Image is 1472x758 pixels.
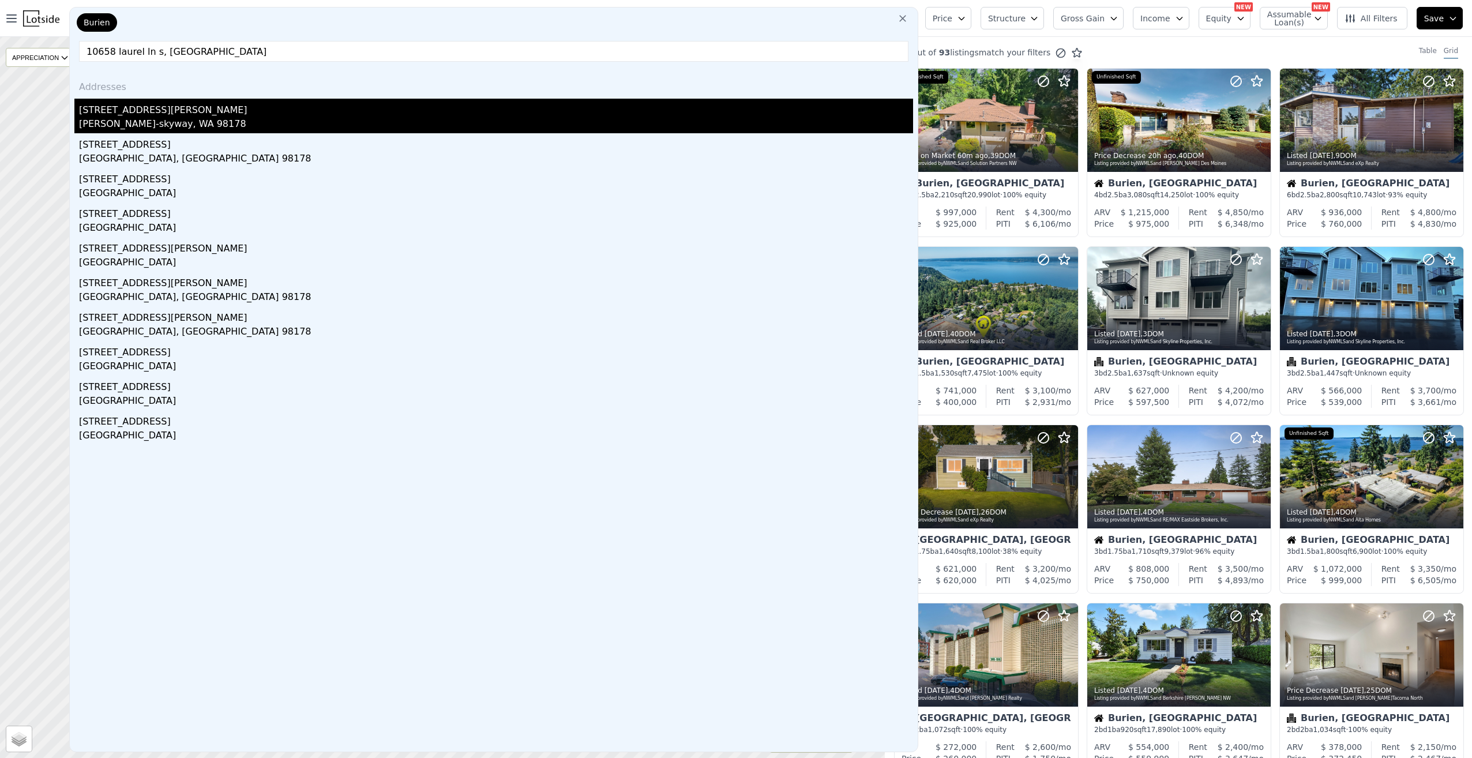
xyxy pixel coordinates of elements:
span: $ 1,072,000 [1313,564,1362,573]
div: [GEOGRAPHIC_DATA], [GEOGRAPHIC_DATA] 98178 [79,325,913,341]
div: [GEOGRAPHIC_DATA], [GEOGRAPHIC_DATA] [902,714,1071,725]
span: $ 3,100 [1025,386,1056,395]
div: PITI [1189,575,1203,586]
button: Income [1133,7,1189,29]
span: 1,637 [1127,369,1147,377]
a: Price Decrease 20h ago,40DOMListing provided byNWMLSand [PERSON_NAME] Des MoinesUnfinished SqftHo... [1087,68,1270,237]
div: /mo [1203,575,1264,586]
div: Listing provided by NWMLS and RE/MAX Eastside Brokers, Inc. [1094,517,1265,524]
div: PITI [1189,218,1203,230]
div: 3 bd 1.5 ba sqft lot · 100% equity [902,369,1071,378]
div: Listed , 4 DOM [1094,686,1265,695]
span: $ 627,000 [1128,386,1169,395]
span: 14,250 [1160,191,1184,199]
span: $ 621,000 [936,564,977,573]
div: Listing provided by NWMLS and eXp Realty [1287,160,1458,167]
div: [STREET_ADDRESS][PERSON_NAME] [79,272,913,290]
span: $ 554,000 [1128,742,1169,752]
div: Burien, [GEOGRAPHIC_DATA] [902,357,1071,369]
div: 4 bd 1.75 ba sqft lot · 38% equity [902,547,1071,556]
div: Price Decrease , 40 DOM [1094,151,1265,160]
time: 2025-08-14 17:37 [1340,686,1364,695]
img: Condominium [1287,714,1296,723]
div: ARV [1287,563,1303,575]
div: 4 bd 2.5 ba sqft lot · 100% equity [1094,190,1264,200]
span: 9,379 [1165,547,1184,556]
span: $ 2,400 [1218,742,1248,752]
span: $ 6,348 [1218,219,1248,228]
img: Lotside [23,10,59,27]
div: [GEOGRAPHIC_DATA] [79,429,913,445]
a: Back on Market 60m ago,39DOMListing provided byNWMLSand Solution Partners NWUnfinished SqftHouseB... [894,68,1077,237]
div: PITI [1381,575,1396,586]
div: Listing provided by NWMLS and Real Broker LLC [902,339,1072,346]
div: NEW [1234,2,1253,12]
div: [STREET_ADDRESS] [79,168,913,186]
div: /mo [1203,396,1264,408]
div: [STREET_ADDRESS] [79,202,913,221]
span: 1,072 [928,726,948,734]
span: $ 4,025 [1025,576,1056,585]
div: Rent [1381,741,1400,753]
span: $ 4,072 [1218,397,1248,407]
img: Condominium [1094,357,1103,366]
div: ARV [1094,741,1110,753]
div: 3 bd 2.5 ba sqft · Unknown equity [1094,369,1264,378]
span: 3,080 [1127,191,1147,199]
img: House [1094,714,1103,723]
div: Rent [1381,207,1400,218]
div: Listed , 3 DOM [1287,329,1458,339]
div: Listing provided by NWMLS and [PERSON_NAME] Des Moines [1094,160,1265,167]
div: Listed , 9 DOM [1287,151,1458,160]
span: $ 1,215,000 [1121,208,1170,217]
a: Listed [DATE],4DOMListing provided byNWMLSand RE/MAX Eastside Brokers, Inc.HouseBurien, [GEOGRAPH... [1087,425,1270,594]
div: /mo [1396,218,1456,230]
div: [STREET_ADDRESS] [79,410,913,429]
div: Addresses [74,71,913,99]
span: 7,475 [967,369,987,377]
div: Grid [1444,46,1458,59]
div: Price Decrease , 25 DOM [1287,686,1458,695]
div: /mo [1396,396,1456,408]
span: 1,640 [939,547,959,556]
span: 8,100 [972,547,992,556]
img: Condominium [1287,357,1296,366]
span: $ 2,931 [1025,397,1056,407]
div: Listing provided by NWMLS and Solution Partners NW [902,160,1072,167]
div: Burien, [GEOGRAPHIC_DATA] [1094,535,1264,547]
div: [GEOGRAPHIC_DATA] [79,186,913,202]
div: NEW [1312,2,1330,12]
div: Rent [1189,207,1207,218]
span: $ 999,000 [1321,576,1362,585]
img: House [1287,179,1296,188]
div: Unfinished Sqft [1285,427,1334,440]
span: $ 2,150 [1410,742,1441,752]
a: Listed [DATE],3DOMListing provided byNWMLSand Skyline Properties, Inc.CondominiumBurien, [GEOGRAP... [1279,246,1463,415]
div: /mo [1396,575,1456,586]
div: [GEOGRAPHIC_DATA], [GEOGRAPHIC_DATA] [902,535,1071,547]
div: [PERSON_NAME]-skyway, WA 98178 [79,117,913,133]
div: Price [1287,218,1306,230]
div: [STREET_ADDRESS] [79,341,913,359]
div: /mo [1011,218,1071,230]
span: $ 3,350 [1410,564,1441,573]
a: Layers [6,726,32,752]
div: ARV [1094,563,1110,575]
div: /mo [1400,207,1456,218]
div: Burien, [GEOGRAPHIC_DATA] [902,179,1071,190]
span: $ 378,000 [1321,742,1362,752]
time: 2025-08-19 16:23 [957,152,988,160]
div: /mo [1400,385,1456,396]
div: [STREET_ADDRESS][PERSON_NAME] [79,306,913,325]
time: 2025-08-14 19:16 [1117,686,1141,695]
time: 2025-08-14 20:23 [925,686,948,695]
div: Listed , 4 DOM [1287,508,1458,517]
div: Burien, [GEOGRAPHIC_DATA] [1094,357,1264,369]
div: [STREET_ADDRESS][PERSON_NAME] [79,99,913,117]
span: Structure [988,13,1025,24]
time: 2025-08-15 00:00 [1117,508,1141,516]
div: Price [1094,396,1114,408]
span: $ 760,000 [1321,219,1362,228]
div: Back on Market , 39 DOM [902,151,1072,160]
div: /mo [1207,741,1264,753]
